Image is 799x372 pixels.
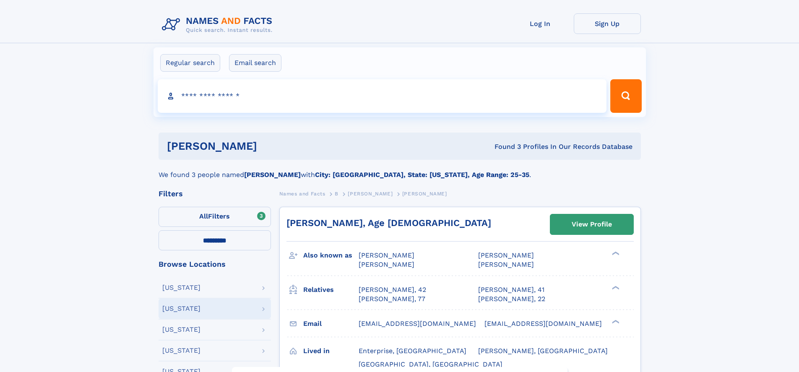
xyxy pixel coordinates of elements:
span: [PERSON_NAME] [359,251,414,259]
label: Regular search [160,54,220,72]
div: Browse Locations [159,260,271,268]
input: search input [158,79,607,113]
span: [PERSON_NAME], [GEOGRAPHIC_DATA] [478,347,608,355]
h3: Relatives [303,283,359,297]
a: Sign Up [574,13,641,34]
span: [PERSON_NAME] [359,260,414,268]
b: City: [GEOGRAPHIC_DATA], State: [US_STATE], Age Range: 25-35 [315,171,529,179]
span: [PERSON_NAME] [348,191,393,197]
a: [PERSON_NAME], 42 [359,285,426,294]
a: [PERSON_NAME] [348,188,393,199]
span: [PERSON_NAME] [478,260,534,268]
span: [PERSON_NAME] [402,191,447,197]
div: View Profile [572,215,612,234]
a: B [335,188,338,199]
span: [EMAIL_ADDRESS][DOMAIN_NAME] [359,320,476,328]
a: View Profile [550,214,633,234]
a: Log In [507,13,574,34]
button: Search Button [610,79,641,113]
div: We found 3 people named with . [159,160,641,180]
div: [US_STATE] [162,326,200,333]
h3: Lived in [303,344,359,358]
span: [EMAIL_ADDRESS][DOMAIN_NAME] [484,320,602,328]
div: [US_STATE] [162,347,200,354]
a: [PERSON_NAME], 77 [359,294,425,304]
a: [PERSON_NAME], 41 [478,285,544,294]
h1: [PERSON_NAME] [167,141,376,151]
div: ❯ [610,319,620,324]
span: [GEOGRAPHIC_DATA], [GEOGRAPHIC_DATA] [359,360,502,368]
h3: Email [303,317,359,331]
span: [PERSON_NAME] [478,251,534,259]
a: [PERSON_NAME], Age [DEMOGRAPHIC_DATA] [286,218,491,228]
label: Email search [229,54,281,72]
div: ❯ [610,251,620,256]
h3: Also known as [303,248,359,263]
span: B [335,191,338,197]
div: ❯ [610,285,620,290]
label: Filters [159,207,271,227]
a: Names and Facts [279,188,325,199]
b: [PERSON_NAME] [244,171,301,179]
div: Found 3 Profiles In Our Records Database [376,142,632,151]
div: Filters [159,190,271,198]
a: [PERSON_NAME], 22 [478,294,545,304]
span: Enterprise, [GEOGRAPHIC_DATA] [359,347,466,355]
img: Logo Names and Facts [159,13,279,36]
span: All [199,212,208,220]
div: [US_STATE] [162,284,200,291]
div: [US_STATE] [162,305,200,312]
